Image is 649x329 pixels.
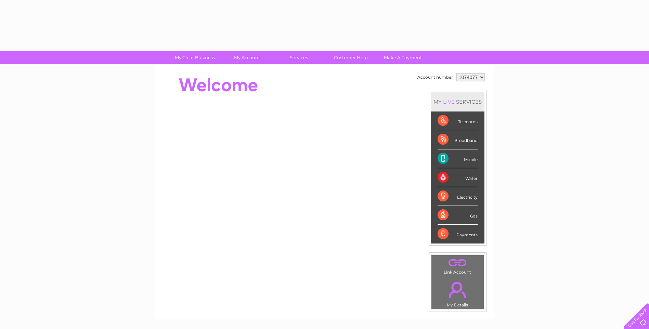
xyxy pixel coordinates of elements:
td: My Details [431,276,484,310]
div: Gas [438,206,478,225]
td: Link Account [431,255,484,276]
div: MY SERVICES [431,92,484,111]
div: Payments [438,225,478,243]
div: Mobile [438,149,478,168]
a: . [433,278,482,302]
a: My Clear Business [167,51,223,64]
a: My Account [219,51,275,64]
div: Electricity [438,187,478,206]
div: LIVE [442,98,456,105]
div: Telecoms [438,111,478,130]
td: Account number [416,71,455,83]
a: Customer Help [323,51,379,64]
a: . [433,257,482,269]
a: Services [271,51,327,64]
a: Make A Payment [375,51,431,64]
div: Broadband [438,130,478,149]
div: Water [438,168,478,187]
